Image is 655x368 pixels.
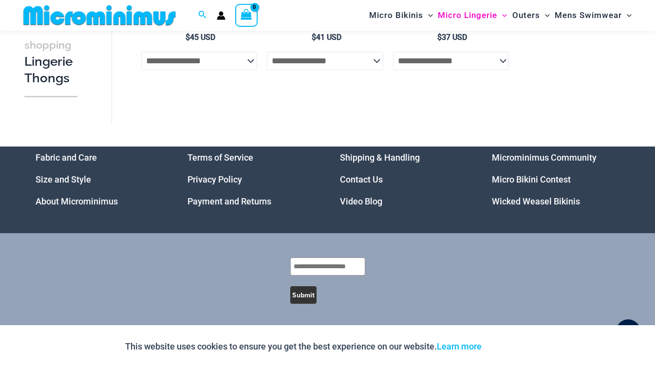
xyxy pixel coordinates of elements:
span: Menu Toggle [622,3,632,28]
span: Menu Toggle [423,3,433,28]
p: This website uses cookies to ensure you get the best experience on our website. [125,339,482,354]
nav: Menu [187,147,316,212]
bdi: 41 USD [312,33,341,42]
h3: Lingerie Thongs [24,37,77,86]
img: MM SHOP LOGO FLAT [19,4,180,26]
aside: Footer Widget 1 [36,147,164,212]
aside: Footer Widget 4 [492,147,620,212]
a: View Shopping Cart, empty [235,4,258,26]
a: Size and Style [36,174,91,184]
span: $ [437,33,442,42]
a: Search icon link [198,9,207,21]
a: Privacy Policy [187,174,242,184]
nav: Menu [340,147,468,212]
span: shopping [24,39,72,51]
aside: Footer Widget 2 [187,147,316,212]
button: Submit [290,286,317,304]
a: About Microminimus [36,196,118,206]
bdi: 37 USD [437,33,467,42]
span: $ [186,33,190,42]
a: Micro Bikini Contest [492,174,571,184]
span: $ [312,33,316,42]
button: Accept [489,335,530,358]
span: Micro Bikinis [369,3,423,28]
a: Learn more [437,341,482,351]
a: Micro LingerieMenu ToggleMenu Toggle [435,3,509,28]
a: Microminimus Community [492,152,597,163]
a: Contact Us [340,174,383,184]
a: Payment and Returns [187,196,271,206]
nav: Site Navigation [365,1,636,29]
span: Menu Toggle [540,3,550,28]
span: Outers [512,3,540,28]
span: Mens Swimwear [555,3,622,28]
span: Micro Lingerie [438,3,497,28]
a: Terms of Service [187,152,253,163]
a: Fabric and Care [36,152,97,163]
a: Account icon link [217,11,225,20]
aside: Footer Widget 3 [340,147,468,212]
nav: Menu [492,147,620,212]
span: Menu Toggle [497,3,507,28]
a: OutersMenu ToggleMenu Toggle [510,3,552,28]
a: Video Blog [340,196,382,206]
a: Mens SwimwearMenu ToggleMenu Toggle [552,3,634,28]
a: Shipping & Handling [340,152,420,163]
a: Micro BikinisMenu ToggleMenu Toggle [367,3,435,28]
nav: Menu [36,147,164,212]
a: Wicked Weasel Bikinis [492,196,580,206]
bdi: 45 USD [186,33,215,42]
